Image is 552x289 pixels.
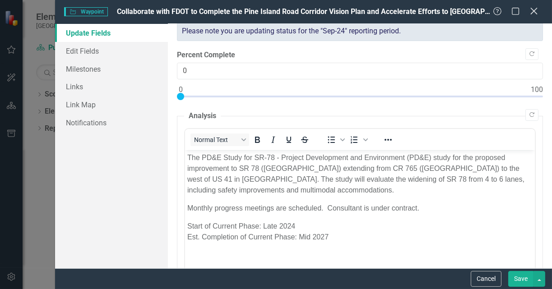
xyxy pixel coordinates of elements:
[194,136,238,143] span: Normal Text
[64,7,107,16] span: Waypoint
[508,271,533,287] button: Save
[55,96,168,114] a: Link Map
[55,60,168,78] a: Milestones
[297,133,312,146] button: Strikethrough
[380,133,396,146] button: Reveal or hide additional toolbar items
[55,42,168,60] a: Edit Fields
[324,133,346,146] div: Bullet list
[184,111,221,121] legend: Analysis
[190,133,249,146] button: Block Normal Text
[177,50,543,60] label: Percent Complete
[55,78,168,96] a: Links
[55,24,168,42] a: Update Fields
[177,21,543,41] div: Please note you are updating status for the "Sep-24" reporting period.
[265,133,281,146] button: Italic
[471,271,501,287] button: Cancel
[250,133,265,146] button: Bold
[55,114,168,132] a: Notifications
[347,133,369,146] div: Numbered list
[281,133,297,146] button: Underline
